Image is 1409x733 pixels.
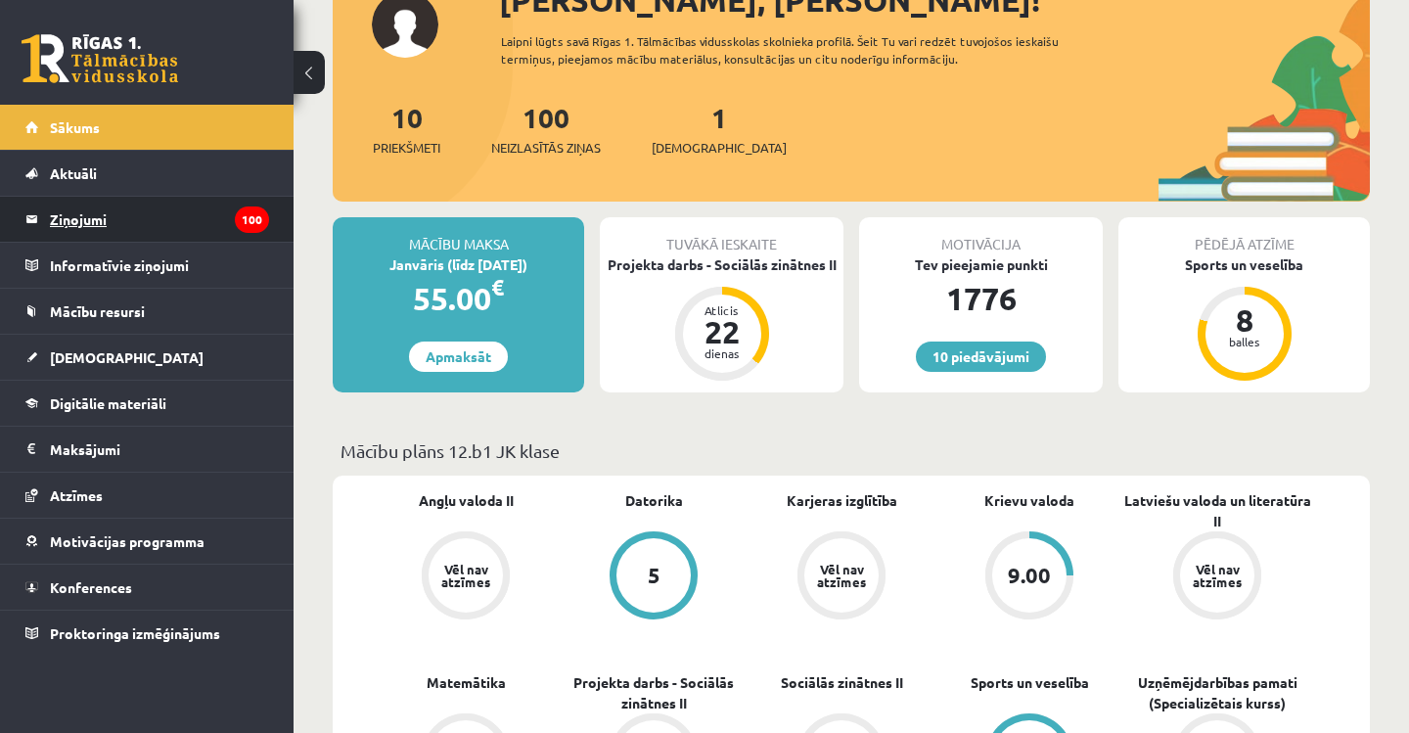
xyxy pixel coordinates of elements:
div: Vēl nav atzīmes [814,563,869,588]
span: Konferences [50,578,132,596]
a: Apmaksāt [409,342,508,372]
a: Sākums [25,105,269,150]
span: Priekšmeti [373,138,440,158]
div: Vēl nav atzīmes [438,563,493,588]
div: 55.00 [333,275,584,322]
a: Proktoringa izmēģinājums [25,611,269,656]
span: € [491,273,504,301]
a: Aktuāli [25,151,269,196]
a: Atzīmes [25,473,269,518]
span: Neizlasītās ziņas [491,138,601,158]
a: Mācību resursi [25,289,269,334]
span: Proktoringa izmēģinājums [50,624,220,642]
legend: Ziņojumi [50,197,269,242]
a: Karjeras izglītība [787,490,897,511]
legend: Maksājumi [50,427,269,472]
a: Latviešu valoda un literatūra II [1123,490,1311,531]
a: Digitālie materiāli [25,381,269,426]
a: 10 piedāvājumi [916,342,1046,372]
a: 5 [560,531,748,623]
div: 22 [693,316,751,347]
a: Sociālās zinātnes II [781,672,903,693]
a: Vēl nav atzīmes [1123,531,1311,623]
a: Vēl nav atzīmes [372,531,560,623]
div: 8 [1215,304,1274,336]
div: Motivācija [859,217,1103,254]
div: Laipni lūgts savā Rīgas 1. Tālmācības vidusskolas skolnieka profilā. Šeit Tu vari redzēt tuvojošo... [501,32,1123,68]
a: Projekta darbs - Sociālās zinātnes II Atlicis 22 dienas [600,254,843,384]
a: Informatīvie ziņojumi [25,243,269,288]
a: 9.00 [935,531,1123,623]
a: Sports un veselība 8 balles [1118,254,1370,384]
div: balles [1215,336,1274,347]
a: [DEMOGRAPHIC_DATA] [25,335,269,380]
legend: Informatīvie ziņojumi [50,243,269,288]
a: Rīgas 1. Tālmācības vidusskola [22,34,178,83]
div: Vēl nav atzīmes [1190,563,1245,588]
div: dienas [693,347,751,359]
span: Atzīmes [50,486,103,504]
a: Konferences [25,565,269,610]
a: 10Priekšmeti [373,100,440,158]
div: 9.00 [1008,565,1051,586]
span: Mācību resursi [50,302,145,320]
div: 1776 [859,275,1103,322]
a: Matemātika [427,672,506,693]
div: Atlicis [693,304,751,316]
a: Datorika [625,490,683,511]
div: Tev pieejamie punkti [859,254,1103,275]
a: Projekta darbs - Sociālās zinātnes II [560,672,748,713]
div: Mācību maksa [333,217,584,254]
span: [DEMOGRAPHIC_DATA] [652,138,787,158]
a: Angļu valoda II [419,490,514,511]
i: 100 [235,206,269,233]
a: Motivācijas programma [25,519,269,564]
span: Digitālie materiāli [50,394,166,412]
div: Tuvākā ieskaite [600,217,843,254]
a: Uzņēmējdarbības pamati (Specializētais kurss) [1123,672,1311,713]
a: Ziņojumi100 [25,197,269,242]
div: Projekta darbs - Sociālās zinātnes II [600,254,843,275]
a: 100Neizlasītās ziņas [491,100,601,158]
div: Pēdējā atzīme [1118,217,1370,254]
span: [DEMOGRAPHIC_DATA] [50,348,204,366]
div: Sports un veselība [1118,254,1370,275]
a: Maksājumi [25,427,269,472]
a: Vēl nav atzīmes [748,531,935,623]
p: Mācību plāns 12.b1 JK klase [341,437,1362,464]
div: 5 [648,565,660,586]
span: Sākums [50,118,100,136]
a: 1[DEMOGRAPHIC_DATA] [652,100,787,158]
a: Sports un veselība [971,672,1089,693]
a: Krievu valoda [984,490,1074,511]
span: Motivācijas programma [50,532,205,550]
div: Janvāris (līdz [DATE]) [333,254,584,275]
span: Aktuāli [50,164,97,182]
